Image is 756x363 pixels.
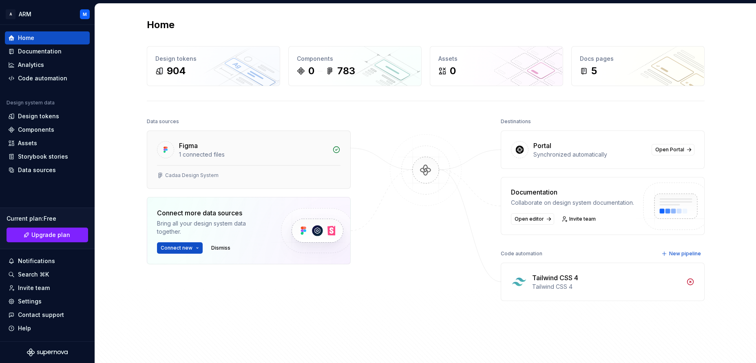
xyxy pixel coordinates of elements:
div: Components [297,55,413,63]
div: Data sources [147,116,179,127]
div: Assets [438,55,555,63]
div: 783 [337,64,355,77]
div: Figma [179,141,198,151]
a: Figma1 connected filesCadaa Design System [147,131,351,189]
div: Tailwind CSS 4 [532,273,578,283]
a: Design tokens904 [147,46,280,86]
div: Settings [18,297,42,305]
div: Components [18,126,54,134]
div: A [6,9,15,19]
a: Open editor [511,213,554,225]
button: Upgrade plan [7,228,88,242]
span: Dismiss [211,245,230,251]
a: Open Portal [652,144,694,155]
div: Cadaa Design System [165,172,219,179]
svg: Supernova Logo [27,348,68,356]
h2: Home [147,18,175,31]
div: Invite team [18,284,50,292]
a: Analytics [5,58,90,71]
span: Open Portal [655,146,684,153]
div: Data sources [18,166,56,174]
div: Help [18,324,31,332]
span: Connect new [161,245,192,251]
a: Assets [5,137,90,150]
div: Search ⌘K [18,270,49,279]
button: New pipeline [659,248,705,259]
div: Current plan : Free [7,215,88,223]
div: Collaborate on design system documentation. [511,199,634,207]
a: Settings [5,295,90,308]
div: Tailwind CSS 4 [532,283,681,291]
button: Dismiss [208,242,234,254]
div: Design tokens [18,112,59,120]
a: Home [5,31,90,44]
div: 5 [591,64,597,77]
div: Bring all your design system data together. [157,219,267,236]
div: 904 [167,64,186,77]
a: Design tokens [5,110,90,123]
div: Code automation [501,248,542,259]
div: M [83,11,87,18]
a: Docs pages5 [571,46,705,86]
button: Help [5,322,90,335]
div: 0 [308,64,314,77]
div: Code automation [18,74,67,82]
a: Documentation [5,45,90,58]
div: Storybook stories [18,153,68,161]
a: Data sources [5,164,90,177]
span: New pipeline [669,250,701,257]
a: Invite team [559,213,599,225]
button: Notifications [5,255,90,268]
div: Notifications [18,257,55,265]
a: Components [5,123,90,136]
div: Analytics [18,61,44,69]
div: 0 [450,64,456,77]
div: Home [18,34,34,42]
a: Components0783 [288,46,422,86]
button: Contact support [5,308,90,321]
div: Contact support [18,311,64,319]
div: Portal [533,141,551,151]
div: Documentation [18,47,62,55]
div: Synchronized automatically [533,151,647,159]
div: 1 connected files [179,151,327,159]
div: ARM [19,10,31,18]
span: Upgrade plan [31,231,70,239]
div: Docs pages [580,55,696,63]
div: Design tokens [155,55,272,63]
a: Code automation [5,72,90,85]
div: Connect more data sources [157,208,267,218]
div: Destinations [501,116,531,127]
a: Storybook stories [5,150,90,163]
span: Open editor [515,216,544,222]
div: Design system data [7,100,55,106]
a: Assets0 [430,46,563,86]
button: Connect new [157,242,203,254]
button: AARMM [2,5,93,23]
button: Search ⌘K [5,268,90,281]
span: Invite team [569,216,596,222]
a: Invite team [5,281,90,294]
div: Assets [18,139,37,147]
div: Documentation [511,187,634,197]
